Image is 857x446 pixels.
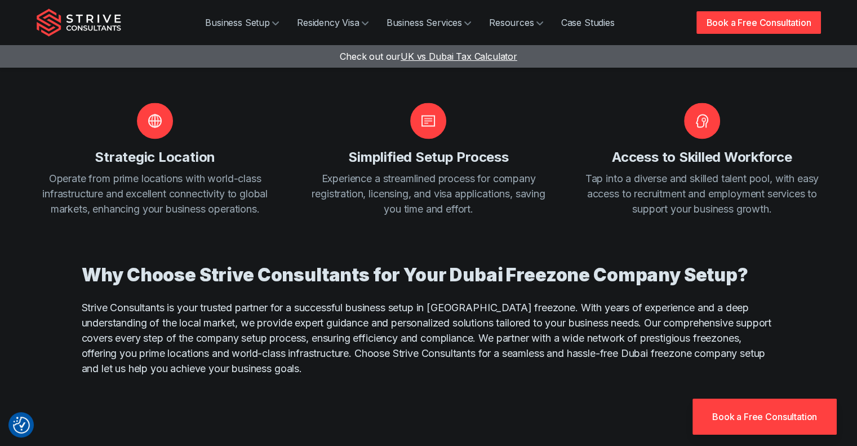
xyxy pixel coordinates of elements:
h3: Strategic Location [95,148,215,166]
a: Resources [480,11,552,34]
strong: Why Choose Strive Consultants for Your Dubai Freezone Company Setup? [82,264,748,286]
a: Book a Free Consultation [696,11,820,34]
p: Strive Consultants is your trusted partner for a successful business setup in [GEOGRAPHIC_DATA] f... [82,300,776,376]
p: Tap into a diverse and skilled talent pool, with easy access to recruitment and employment servic... [583,171,820,217]
img: Strive Consultants [37,8,121,37]
a: Case Studies [552,11,624,34]
button: Consent Preferences [13,417,30,434]
a: Book a Free Consultation [692,399,837,435]
a: Business Services [378,11,480,34]
h3: Access to Skilled Workforce [612,148,792,166]
h3: Simplified Setup Process [348,148,508,166]
a: Check out ourUK vs Dubai Tax Calculator [340,51,517,62]
p: Experience a streamlined process for company registration, licensing, and visa applications, savi... [310,171,547,217]
span: UK vs Dubai Tax Calculator [401,51,517,62]
a: Residency Visa [288,11,378,34]
img: Revisit consent button [13,417,30,434]
a: Business Setup [196,11,288,34]
p: Operate from prime locations with world-class infrastructure and excellent connectivity to global... [37,171,274,217]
